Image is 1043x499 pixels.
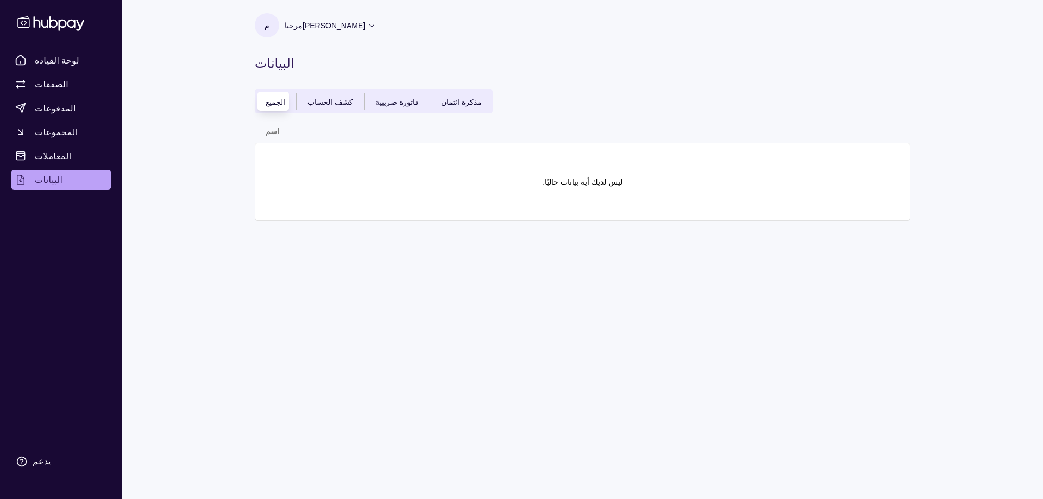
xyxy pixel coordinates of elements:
[35,103,76,113] font: المدفوعات
[35,79,68,90] font: الصفقات
[11,98,111,118] a: المدفوعات
[307,98,353,106] font: كشف الحساب
[33,457,51,466] font: يدعم
[35,174,62,185] font: البيانات
[285,21,303,30] font: مرحبا
[441,98,482,106] font: مذكرة ائتمان
[11,50,111,70] a: لوحة القيادة
[375,98,419,106] font: فاتورة ضريبية
[266,127,279,136] font: اسم
[11,122,111,142] a: المجموعات
[265,21,269,30] font: م
[35,127,78,137] font: المجموعات
[266,98,285,106] font: الجميع
[11,146,111,166] a: المعاملات
[35,150,72,161] font: المعاملات
[255,89,493,113] div: أنواع المستندات
[11,74,111,94] a: الصفقات
[35,55,79,66] font: لوحة القيادة
[303,21,365,30] font: [PERSON_NAME]
[543,178,622,186] font: ليس لديك أية بيانات حاليًا.
[11,170,111,190] a: البيانات
[11,450,111,473] a: يدعم
[255,55,294,71] font: البيانات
